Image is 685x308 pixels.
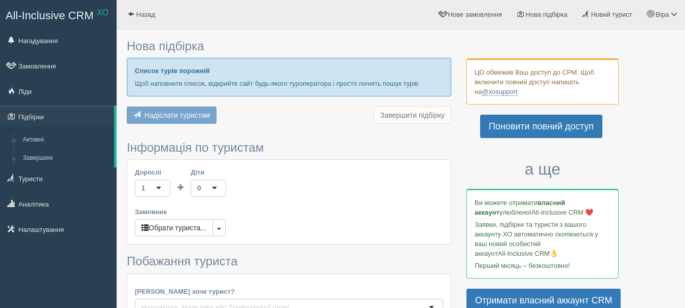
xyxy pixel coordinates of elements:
[135,79,443,88] p: Щоб наповнити список, відкрийте сайт будь-якого туроператора і просто почніть пошук турів
[531,209,593,216] span: All-Inclusive CRM ❤️
[475,261,610,270] p: Перший місяць – безкоштовно!
[127,107,217,124] button: Надіслати туристам
[127,40,451,53] h3: Нова підбірка
[466,58,619,105] div: ЦО обмежив Ваш доступ до СРМ. Щоб включити повний доступ напишіть на
[475,199,565,216] b: власний аккаунт
[135,287,443,296] label: [PERSON_NAME] хоче турист?
[135,219,213,236] button: Обрати туриста...
[141,183,145,193] div: 1
[448,11,501,18] span: Нове замовлення
[475,220,610,258] p: Заявки, підбірки та туристи з вашого аккаунту ХО автоматично скопіюються у ваш новий особистий ак...
[97,8,109,17] sup: XO
[466,160,619,178] h3: а ще
[374,107,451,124] button: Завершити підбірку
[127,141,451,154] h3: Інформація по туристам
[1,1,116,28] a: All-Inclusive CRM XO
[197,183,201,193] div: 0
[145,111,210,119] span: Надіслати туристам
[135,167,170,177] label: Дорослі
[526,11,568,18] span: Нова підбірка
[498,250,558,257] span: All-Inclusive CRM👌
[191,167,226,177] label: Діти
[480,115,602,138] a: Поновити повний доступ
[6,9,94,22] span: All-Inclusive CRM
[18,149,114,167] a: Завершені
[18,131,114,149] a: Активні
[135,207,443,217] label: Замовник
[482,88,517,96] a: @xosupport
[475,198,610,217] p: Ви можете отримати улюбленої
[591,11,632,18] span: Новий турист
[135,67,210,75] b: Список турів порожній
[656,11,669,18] span: Віра
[127,254,238,268] span: Побажання туриста
[136,11,155,18] span: Назад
